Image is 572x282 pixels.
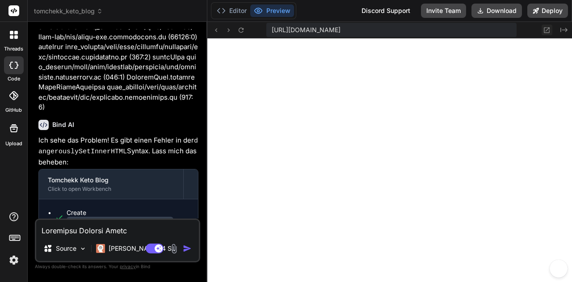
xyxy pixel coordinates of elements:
[272,25,341,34] span: [URL][DOMAIN_NAME]
[38,135,198,168] p: Ich sehe das Problem! Es gibt einen Fehler in der Syntax. Lass mich das beheben:
[67,217,173,227] code: app/artikel/[slug]/page.tsx
[48,176,174,185] div: Tomchekk Keto Blog
[5,106,22,114] label: GitHub
[120,264,136,269] span: privacy
[96,244,105,253] img: Claude 4 Sonnet
[471,4,522,18] button: Download
[67,208,189,227] div: Create
[6,253,21,268] img: settings
[8,75,20,83] label: code
[250,4,294,17] button: Preview
[35,262,200,271] p: Always double-check its answers. Your in Bind
[5,140,22,147] label: Upload
[183,244,192,253] img: icon
[52,120,74,129] h6: Bind AI
[79,245,87,253] img: Pick Models
[207,38,572,282] iframe: Preview
[34,7,103,16] span: tomchekk_keto_blog
[527,4,568,18] button: Deploy
[4,45,23,53] label: threads
[109,244,175,253] p: [PERSON_NAME] 4 S..
[213,4,250,17] button: Editor
[169,244,179,254] img: attachment
[39,169,183,199] button: Tomchekk Keto BlogClick to open Workbench
[356,4,416,18] div: Discord Support
[421,4,466,18] button: Invite Team
[56,244,76,253] p: Source
[48,185,174,193] div: Click to open Workbench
